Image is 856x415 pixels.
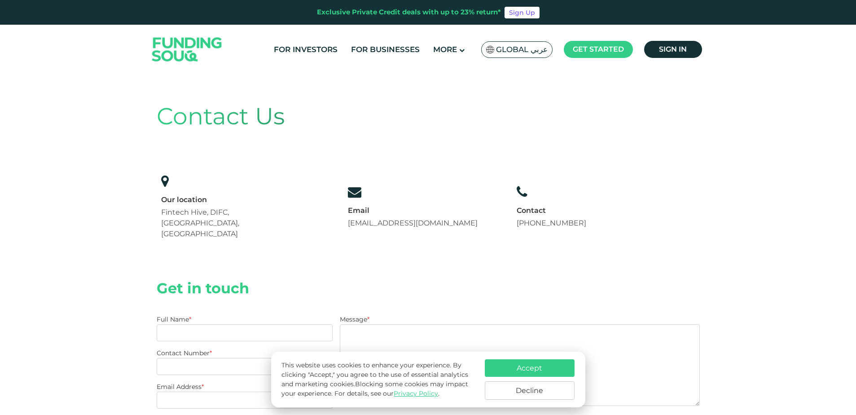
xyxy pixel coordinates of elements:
span: More [433,45,457,54]
label: Contact Number [157,349,212,357]
div: Our location [161,195,308,205]
img: SA Flag [486,46,494,53]
div: Contact [517,206,586,216]
span: Sign in [659,45,687,53]
p: This website uses cookies to enhance your experience. By clicking "Accept," you agree to the use ... [281,361,475,398]
span: For details, see our . [334,389,439,397]
a: [EMAIL_ADDRESS][DOMAIN_NAME] [348,219,478,227]
div: Exclusive Private Credit deals with up to 23% return* [317,7,501,18]
label: Email Address [157,383,204,391]
img: Logo [143,27,231,72]
span: Global عربي [496,44,548,55]
a: Sign Up [505,7,540,18]
button: Accept [485,359,575,377]
label: Full Name [157,315,191,323]
button: Decline [485,381,575,400]
a: For Investors [272,42,340,57]
div: Email [348,206,478,216]
label: Message [340,315,369,323]
a: Sign in [644,41,702,58]
span: Fintech Hive, DIFC, [GEOGRAPHIC_DATA], [GEOGRAPHIC_DATA] [161,208,239,238]
div: Contact Us [157,99,700,134]
span: Blocking some cookies may impact your experience. [281,380,468,397]
a: [PHONE_NUMBER] [517,219,586,227]
span: Get started [573,45,624,53]
a: Privacy Policy [394,389,438,397]
h2: Get in touch [157,280,700,297]
a: For Businesses [349,42,422,57]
